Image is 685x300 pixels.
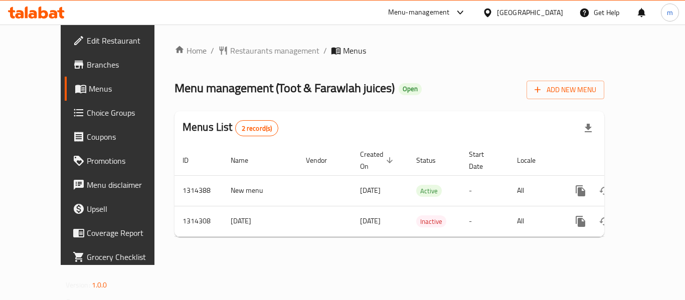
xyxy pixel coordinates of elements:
[497,7,563,18] div: [GEOGRAPHIC_DATA]
[183,154,202,166] span: ID
[65,53,175,77] a: Branches
[65,125,175,149] a: Coupons
[87,251,167,263] span: Grocery Checklist
[223,206,298,236] td: [DATE]
[87,203,167,215] span: Upsell
[87,227,167,239] span: Coverage Report
[65,29,175,53] a: Edit Restaurant
[569,179,593,203] button: more
[92,278,107,291] span: 1.0.0
[175,77,395,99] span: Menu management ( Toot & Farawlah juices )
[461,175,509,206] td: -
[65,173,175,197] a: Menu disclaimer
[175,45,207,57] a: Home
[535,84,596,96] span: Add New Menu
[235,120,279,136] div: Total records count
[183,120,278,136] h2: Menus List
[87,131,167,143] span: Coupons
[593,179,617,203] button: Change Status
[65,101,175,125] a: Choice Groups
[416,154,449,166] span: Status
[469,148,497,172] span: Start Date
[65,77,175,101] a: Menus
[175,206,223,236] td: 1314308
[87,59,167,71] span: Branches
[593,209,617,233] button: Change Status
[527,81,604,99] button: Add New Menu
[236,124,278,133] span: 2 record(s)
[461,206,509,236] td: -
[175,175,223,206] td: 1314388
[89,83,167,95] span: Menus
[360,214,381,227] span: [DATE]
[218,45,319,57] a: Restaurants management
[65,149,175,173] a: Promotions
[569,209,593,233] button: more
[509,206,561,236] td: All
[65,221,175,245] a: Coverage Report
[211,45,214,57] li: /
[416,216,446,227] span: Inactive
[66,278,90,291] span: Version:
[87,35,167,47] span: Edit Restaurant
[399,85,422,93] span: Open
[175,45,604,57] nav: breadcrumb
[65,197,175,221] a: Upsell
[576,116,600,140] div: Export file
[175,145,673,237] table: enhanced table
[223,175,298,206] td: New menu
[87,155,167,167] span: Promotions
[360,184,381,197] span: [DATE]
[343,45,366,57] span: Menus
[87,107,167,119] span: Choice Groups
[416,185,442,197] div: Active
[517,154,549,166] span: Locale
[416,185,442,197] span: Active
[306,154,340,166] span: Vendor
[360,148,396,172] span: Created On
[65,245,175,269] a: Grocery Checklist
[399,83,422,95] div: Open
[388,7,450,19] div: Menu-management
[323,45,327,57] li: /
[230,45,319,57] span: Restaurants management
[509,175,561,206] td: All
[87,179,167,191] span: Menu disclaimer
[561,145,673,176] th: Actions
[231,154,261,166] span: Name
[667,7,673,18] span: m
